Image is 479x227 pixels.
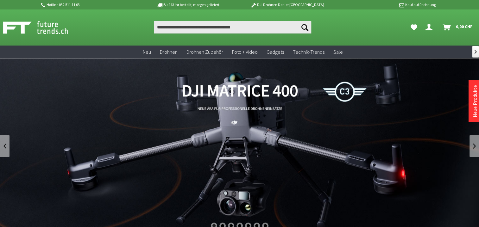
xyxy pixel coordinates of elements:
p: DJI Drohnen Dealer [GEOGRAPHIC_DATA] [238,1,337,9]
span: Foto + Video [232,49,258,55]
span: Sale [333,49,343,55]
img: Shop Futuretrends - zur Startseite wechseln [3,20,82,35]
a: Drohnen [155,46,182,58]
button: Suchen [298,21,311,34]
span: 0,00 CHF [456,21,473,32]
a: Meine Favoriten [407,21,420,34]
span: Neu [143,49,151,55]
a: Gadgets [262,46,288,58]
span: Drohnen Zubehör [186,49,223,55]
span: Technik-Trends [293,49,325,55]
span:  [475,50,477,54]
a: Technik-Trends [288,46,329,58]
span: Gadgets [267,49,284,55]
a: Dein Konto [423,21,438,34]
p: Bis 16 Uhr bestellt, morgen geliefert. [139,1,238,9]
input: Produkt, Marke, Kategorie, EAN, Artikelnummer… [154,21,312,34]
a: Drohnen Zubehör [182,46,228,58]
span: Drohnen [160,49,178,55]
a: Sale [329,46,347,58]
a: Neu [138,46,155,58]
p: Kauf auf Rechnung [337,1,436,9]
p: Hotline 032 511 11 03 [40,1,139,9]
a: Warenkorb [440,21,476,34]
a: Foto + Video [228,46,262,58]
a: Neue Produkte [472,85,478,117]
